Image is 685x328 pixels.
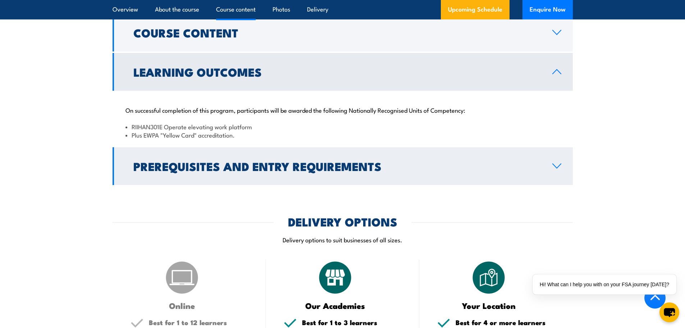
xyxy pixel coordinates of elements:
h5: Best for 4 or more learners [456,319,555,326]
button: chat-button [659,302,679,322]
h2: Course Content [133,27,541,37]
li: Plus EWPA "Yellow Card" accreditation. [125,131,560,139]
h3: Online [131,301,234,310]
h3: Your Location [437,301,540,310]
p: On successful completion of this program, participants will be awarded the following Nationally R... [125,106,560,113]
h2: Prerequisites and Entry Requirements [133,161,541,171]
li: RIIHAN301E Operate elevating work platform [125,122,560,131]
h2: DELIVERY OPTIONS [288,216,397,226]
a: Prerequisites and Entry Requirements [113,147,573,185]
h5: Best for 1 to 3 learners [302,319,401,326]
p: Delivery options to suit businesses of all sizes. [113,235,573,244]
h5: Best for 1 to 12 learners [149,319,248,326]
a: Learning Outcomes [113,53,573,91]
a: Course Content [113,14,573,51]
h3: Our Academies [284,301,387,310]
div: Hi! What can I help you with on your FSA journey [DATE]? [533,274,676,295]
h2: Learning Outcomes [133,67,541,77]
